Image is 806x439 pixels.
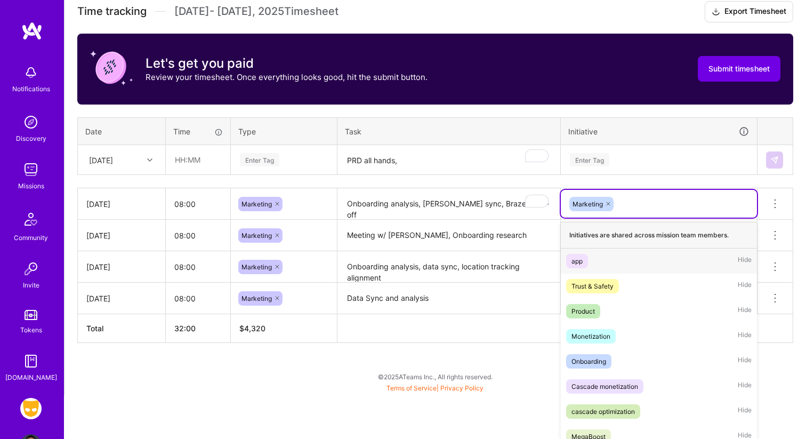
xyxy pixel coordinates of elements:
img: tokens [25,310,37,320]
img: bell [20,62,42,83]
span: Hide [738,404,752,419]
input: HH:MM [166,221,230,250]
img: Submit [770,156,779,164]
div: Discovery [16,133,46,144]
div: Onboarding [571,356,606,367]
img: logo [21,21,43,41]
span: Submit timesheet [708,63,770,74]
span: Hide [738,304,752,318]
textarea: Onboarding analysis, data sync, location tracking alignment [338,252,559,282]
input: HH:MM [166,190,230,218]
button: Submit timesheet [698,56,780,82]
span: Hide [738,329,752,344]
th: Type [231,117,337,145]
a: Privacy Policy [440,384,483,392]
div: Enter Tag [570,151,609,168]
img: coin [90,46,133,89]
div: app [571,256,583,267]
div: Tokens [20,324,42,336]
div: Initiative [568,125,749,138]
input: HH:MM [166,146,230,174]
img: Invite [20,258,42,280]
span: Hide [738,379,752,394]
span: Marketing [241,200,272,208]
div: Enter Tag [240,151,279,168]
div: Trust & Safety [571,281,614,292]
div: cascade optimization [571,406,635,417]
div: Missions [18,180,44,191]
span: Time tracking [77,5,147,18]
span: $ 4,320 [239,324,265,333]
div: [DATE] [86,293,157,304]
textarea: To enrich screen reader interactions, please activate Accessibility in Grammarly extension settings [338,189,559,219]
span: Marketing [241,294,272,302]
div: [DATE] [89,154,113,165]
div: [DATE] [86,230,157,241]
textarea: To enrich screen reader interactions, please activate Accessibility in Grammarly extension settings [338,146,559,174]
span: | [386,384,483,392]
th: Task [337,117,561,145]
img: discovery [20,111,42,133]
a: Terms of Service [386,384,437,392]
div: Initiatives are shared across mission team members. [561,222,757,249]
span: [DATE] - [DATE] , 2025 Timesheet [174,5,338,18]
div: © 2025 ATeams Inc., All rights reserved. [64,363,806,390]
div: [DATE] [86,261,157,273]
div: Cascade monetization [571,381,638,392]
textarea: Data Sync and analysis [338,284,559,313]
input: HH:MM [166,284,230,313]
img: teamwork [20,159,42,180]
th: 32:00 [166,314,231,343]
span: Marketing [241,232,272,240]
div: [DOMAIN_NAME] [5,372,57,383]
a: Grindr: Product & Marketing [18,398,44,419]
th: Total [78,314,166,343]
img: guide book [20,350,42,372]
input: HH:MM [166,253,230,281]
span: Hide [738,254,752,268]
span: Hide [738,279,752,293]
p: Review your timesheet. Once everything looks good, hit the submit button. [146,71,428,83]
span: Marketing [241,263,272,271]
span: Marketing [573,200,603,208]
span: Hide [738,354,752,369]
th: Date [78,117,166,145]
h3: Let's get you paid [146,55,428,71]
i: icon Download [712,6,720,18]
div: Monetization [571,331,610,342]
div: Community [14,232,48,243]
button: Export Timesheet [705,1,793,22]
div: [DATE] [86,198,157,210]
div: Invite [23,280,39,291]
div: Product [571,306,595,317]
img: Community [18,206,44,232]
i: icon Chevron [147,157,152,163]
img: Grindr: Product & Marketing [20,398,42,419]
div: Time [173,126,223,137]
div: Notifications [12,83,50,94]
textarea: Meeting w/ [PERSON_NAME], Onboarding research [338,221,559,250]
